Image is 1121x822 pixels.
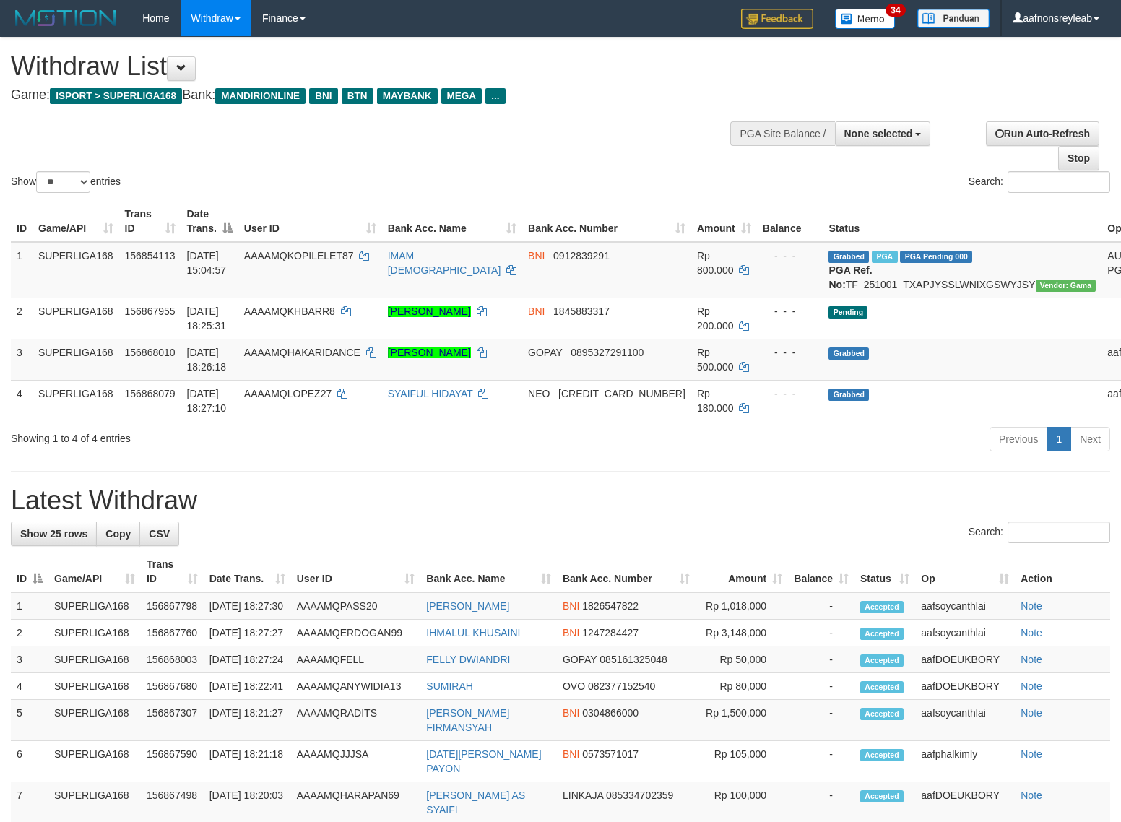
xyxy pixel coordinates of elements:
a: [PERSON_NAME] AS SYAIFI [426,789,525,815]
a: Copy [96,522,140,546]
span: AAAAMQLOPEZ27 [244,388,332,399]
a: Note [1021,627,1042,639]
td: Rp 3,148,000 [696,620,788,646]
th: Status: activate to sort column ascending [854,551,915,592]
td: [DATE] 18:21:27 [204,700,291,741]
a: Note [1021,654,1042,665]
a: Note [1021,748,1042,760]
span: 156867955 [125,306,176,317]
td: - [788,592,854,620]
td: aafsoycanthlai [915,592,1015,620]
a: Note [1021,600,1042,612]
span: Copy 0912839291 to clipboard [553,250,610,261]
a: Stop [1058,146,1099,170]
td: Rp 50,000 [696,646,788,673]
img: MOTION_logo.png [11,7,121,29]
span: ... [485,88,505,104]
span: Copy 1247284427 to clipboard [582,627,639,639]
span: 156868079 [125,388,176,399]
a: IMAM [DEMOGRAPHIC_DATA] [388,250,501,276]
span: Accepted [860,681,904,693]
span: BNI [309,88,337,104]
th: Amount: activate to sort column ascending [691,201,757,242]
span: None selected [844,128,913,139]
input: Search: [1008,522,1110,543]
label: Show entries [11,171,121,193]
td: - [788,646,854,673]
td: 156867760 [141,620,204,646]
th: Bank Acc. Name: activate to sort column ascending [420,551,557,592]
td: 4 [11,673,48,700]
div: - - - [763,304,818,319]
th: Op: activate to sort column ascending [915,551,1015,592]
span: Grabbed [828,347,869,360]
span: Vendor URL: https://trx31.1velocity.biz [1036,280,1096,292]
td: SUPERLIGA168 [33,339,119,380]
span: Copy 1845883317 to clipboard [553,306,610,317]
td: SUPERLIGA168 [48,646,141,673]
b: PGA Ref. No: [828,264,872,290]
a: Previous [990,427,1047,451]
span: [DATE] 18:27:10 [187,388,227,414]
td: - [788,673,854,700]
span: [DATE] 18:25:31 [187,306,227,332]
th: Action [1015,551,1110,592]
span: AAAAMQKHBARR8 [244,306,335,317]
a: [PERSON_NAME] FIRMANSYAH [426,707,509,733]
span: GOPAY [528,347,562,358]
td: 156868003 [141,646,204,673]
img: panduan.png [917,9,990,28]
span: OVO [563,680,585,692]
div: - - - [763,345,818,360]
span: LINKAJA [563,789,603,801]
td: 2 [11,298,33,339]
span: CSV [149,528,170,540]
td: [DATE] 18:21:18 [204,741,291,782]
span: BNI [563,627,579,639]
span: AAAAMQHAKARIDANCE [244,347,360,358]
th: Amount: activate to sort column ascending [696,551,788,592]
span: [DATE] 18:26:18 [187,347,227,373]
img: Button%20Memo.svg [835,9,896,29]
span: 34 [886,4,905,17]
span: Grabbed [828,389,869,401]
th: Status [823,201,1101,242]
div: PGA Site Balance / [730,121,834,146]
a: Show 25 rows [11,522,97,546]
td: 156867798 [141,592,204,620]
a: FELLY DWIANDRI [426,654,510,665]
span: AAAAMQKOPILELET87 [244,250,354,261]
span: Accepted [860,708,904,720]
span: Copy 0304866000 to clipboard [582,707,639,719]
td: 3 [11,339,33,380]
td: AAAAMQPASS20 [291,592,421,620]
div: - - - [763,386,818,401]
th: Date Trans.: activate to sort column descending [181,201,238,242]
input: Search: [1008,171,1110,193]
span: Grabbed [828,251,869,263]
span: MEGA [441,88,482,104]
td: 1 [11,242,33,298]
span: BNI [563,748,579,760]
th: ID [11,201,33,242]
span: 156868010 [125,347,176,358]
span: Copy 0895327291100 to clipboard [571,347,644,358]
span: Accepted [860,601,904,613]
td: 3 [11,646,48,673]
td: 156867590 [141,741,204,782]
span: [DATE] 15:04:57 [187,250,227,276]
td: SUPERLIGA168 [33,380,119,421]
td: Rp 80,000 [696,673,788,700]
th: Bank Acc. Name: activate to sort column ascending [382,201,522,242]
button: None selected [835,121,931,146]
th: Balance: activate to sort column ascending [788,551,854,592]
th: Date Trans.: activate to sort column ascending [204,551,291,592]
td: AAAAMQRADITS [291,700,421,741]
th: User ID: activate to sort column ascending [238,201,382,242]
span: PGA Pending [900,251,972,263]
td: aafsoycanthlai [915,700,1015,741]
div: - - - [763,248,818,263]
span: ISPORT > SUPERLIGA168 [50,88,182,104]
td: TF_251001_TXAPJYSSLWNIXGSWYJSY [823,242,1101,298]
a: Note [1021,789,1042,801]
